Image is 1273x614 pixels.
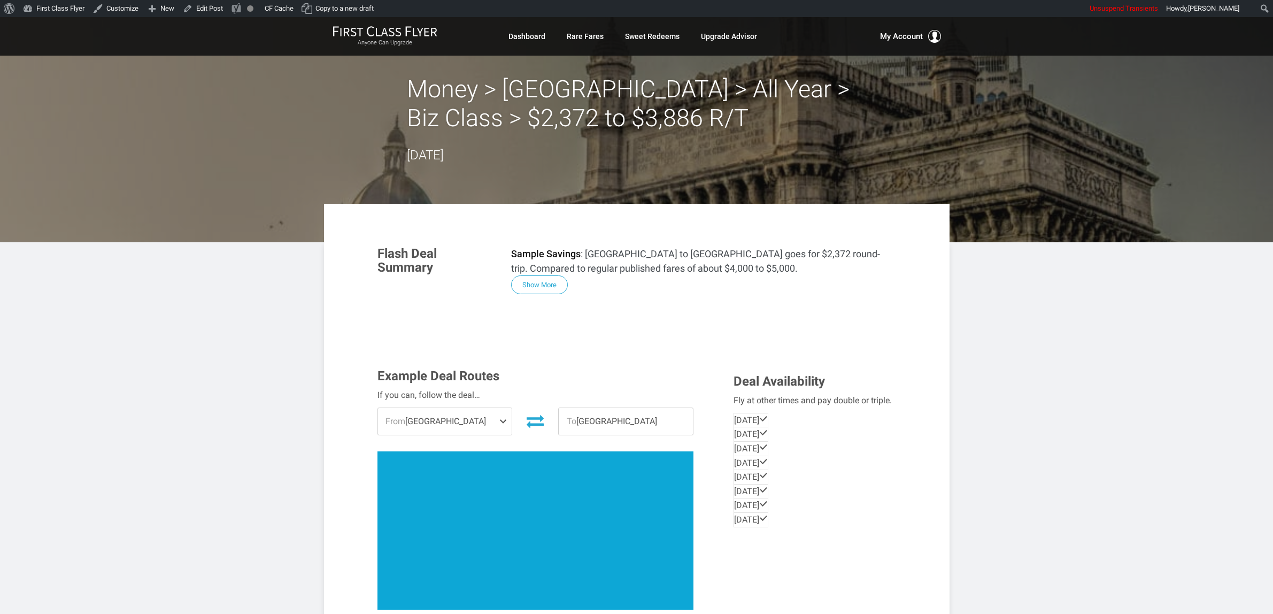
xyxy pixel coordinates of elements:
span: [PERSON_NAME] [1188,4,1239,12]
h2: Money > [GEOGRAPHIC_DATA] > All Year > Biz Class > $2,372 to $3,886 R/T [407,75,867,133]
span: My Account [880,30,923,43]
div: Fly at other times and pay double or triple. [734,394,896,408]
button: My Account [880,30,941,43]
td: [DATE] [734,456,760,470]
td: [DATE] [734,427,760,442]
p: : [GEOGRAPHIC_DATA] to [GEOGRAPHIC_DATA] goes for $2,372 round-trip. Compared to regular publishe... [511,247,896,275]
a: Dashboard [508,27,545,46]
time: [DATE] [407,148,444,163]
td: [DATE] [734,470,760,485]
a: Rare Fares [567,27,604,46]
td: [DATE] [734,498,760,513]
img: First Class Flyer [333,26,437,37]
td: [DATE] [734,442,760,456]
small: Anyone Can Upgrade [333,39,437,47]
div: If you can, follow the deal… [377,388,694,402]
strong: Sample Savings [511,248,581,259]
span: Deal Availability [734,374,825,389]
button: Show More [511,275,568,294]
a: First Class FlyerAnyone Can Upgrade [333,26,437,47]
span: To [567,416,576,426]
button: Invert Route Direction [520,409,550,433]
td: [DATE] [734,413,760,427]
span: Example Deal Routes [377,369,499,383]
h3: Flash Deal Summary [377,247,495,275]
a: Upgrade Advisor [701,27,757,46]
span: From [385,416,405,426]
td: [DATE] [734,513,760,527]
span: Unsuspend Transients [1090,4,1158,12]
span: [GEOGRAPHIC_DATA] [559,408,693,435]
span: [GEOGRAPHIC_DATA] [378,408,512,435]
td: [DATE] [734,484,760,498]
a: Sweet Redeems [625,27,680,46]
